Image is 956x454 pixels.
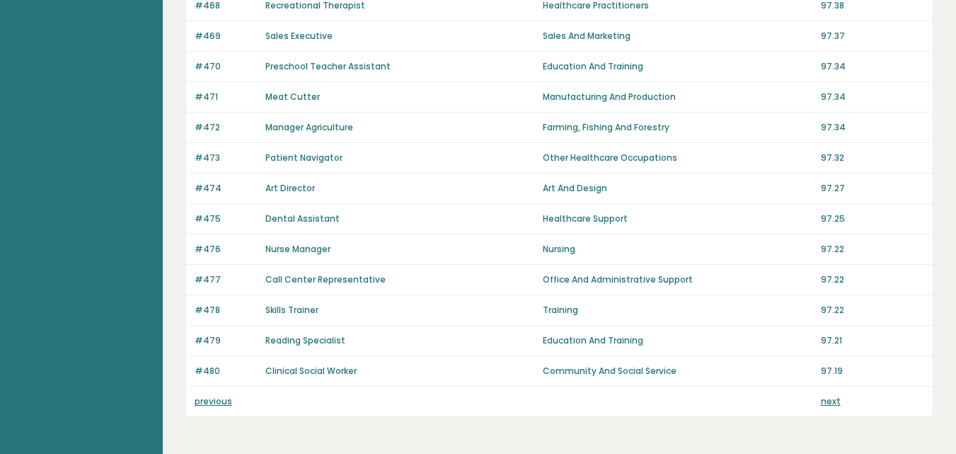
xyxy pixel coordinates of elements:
[821,91,924,103] p: 97.34
[821,60,924,73] p: 97.34
[543,365,812,378] p: Community And Social Service
[821,395,841,407] a: next
[265,182,315,194] a: Art Director
[265,91,320,103] a: Meat Cutter
[821,182,924,195] p: 97.27
[195,182,257,195] p: #474
[195,243,257,256] p: #476
[543,91,812,103] p: Manufacturing And Production
[265,304,318,316] a: Skills Trainer
[821,273,924,286] p: 97.22
[821,243,924,256] p: 97.22
[821,365,924,378] p: 97.19
[543,243,812,256] p: Nursing
[265,273,386,285] a: Call Center Representative
[543,121,812,134] p: Farming, Fishing And Forestry
[543,212,812,225] p: Healthcare Support
[265,212,340,225] a: Dental Assistant
[195,91,257,103] p: #471
[195,304,257,317] p: #478
[195,121,257,134] p: #472
[543,334,812,347] p: Education And Training
[195,30,257,42] p: #469
[195,212,257,225] p: #475
[265,243,330,255] a: Nurse Manager
[195,152,257,164] p: #473
[265,121,353,133] a: Manager Agriculture
[543,182,812,195] p: Art And Design
[265,152,342,164] a: Patient Navigator
[195,365,257,378] p: #480
[821,334,924,347] p: 97.21
[543,60,812,73] p: Education And Training
[543,304,812,317] p: Training
[195,273,257,286] p: #477
[543,273,812,286] p: Office And Administrative Support
[195,60,257,73] p: #470
[195,334,257,347] p: #479
[265,30,333,42] a: Sales Executive
[265,334,345,346] a: Reading Specialist
[265,365,357,377] a: Clinical Social Worker
[543,30,812,42] p: Sales And Marketing
[821,121,924,134] p: 97.34
[821,152,924,164] p: 97.32
[195,395,232,407] a: previous
[821,30,924,42] p: 97.37
[543,152,812,164] p: Other Healthcare Occupations
[821,212,924,225] p: 97.25
[821,304,924,317] p: 97.22
[265,60,391,72] a: Preschool Teacher Assistant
